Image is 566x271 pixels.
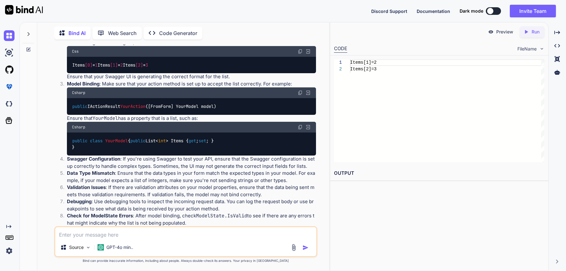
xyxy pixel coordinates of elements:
[86,245,91,250] img: Pick Models
[85,62,92,68] span: [0]
[67,198,92,204] strong: Debugging
[417,8,450,15] button: Documentation
[54,258,317,263] p: Bind can provide inaccurate information, including about people. Always double-check its answers....
[72,103,87,109] span: public
[510,5,556,17] button: Invite Team
[67,156,316,170] p: : If you're using Swagger to test your API, ensure that the Swagger configuration is set up corre...
[98,244,104,250] img: GPT-4o mini
[330,166,548,181] h2: OUTPUT
[4,30,15,41] img: chat
[334,45,347,53] div: CODE
[460,8,483,14] span: Dark mode
[517,46,537,52] span: FileName
[4,81,15,92] img: premium
[67,115,316,122] p: Ensure that has a property that is a list, such as:
[159,29,197,37] p: Code Generator
[105,138,128,144] span: YourModel
[532,29,539,35] p: Run
[67,184,316,198] p: : If there are validation attributes on your model properties, ensure that the data being sent me...
[67,80,316,88] p: : Make sure that your action method is set up to accept the list correctly. For example:
[496,29,513,35] p: Preview
[371,9,407,14] span: Discord Support
[67,73,316,80] p: Ensure that your Swagger UI is generating the correct format for the list.
[188,138,196,144] span: get
[72,103,216,109] span: IActionResult ( )
[305,124,311,130] img: Open in Browser
[305,49,311,54] img: Open in Browser
[158,138,166,144] span: int
[130,138,146,144] span: public
[106,244,133,250] p: GPT-4o min..
[4,245,15,256] img: settings
[95,62,98,68] span: 1
[350,60,377,65] span: Items[1]=2
[67,184,106,190] strong: Validation Issues
[298,125,303,130] img: copy
[108,29,137,37] p: Web Search
[4,98,15,109] img: darkCloudIdeIcon
[334,59,342,66] div: 1
[72,49,79,54] span: Css
[72,90,85,95] span: Csharp
[67,156,120,162] strong: Swagger Configuration
[72,62,149,68] code: Items = Items = Items =
[5,5,43,15] img: Bind AI
[72,138,214,150] code: { List< > Items { ; ; } }
[67,213,133,219] strong: Check for ModelState Errors
[298,90,303,95] img: copy
[334,66,342,73] div: 2
[67,170,316,184] p: : Ensure that the data types in your form match the expected types in your model. For example, if...
[371,8,407,15] button: Discord Support
[69,244,84,250] p: Source
[199,138,206,144] span: set
[69,29,86,37] p: Bind AI
[135,62,143,68] span: [2]
[120,62,123,68] span: 2
[196,213,247,219] code: ModelState.IsValid
[120,103,146,109] span: YourAction
[67,170,115,176] strong: Data Type Mismatch
[90,138,103,144] span: class
[539,46,545,51] img: chevron down
[92,115,118,121] code: YourModel
[72,138,87,144] span: public
[417,9,450,14] span: Documentation
[302,244,309,251] img: icon
[67,212,316,227] p: : After model binding, check to see if there are any errors that might indicate why the list is n...
[67,198,316,212] p: : Use debugging tools to inspect the incoming request data. You can log the request body or use b...
[298,49,303,54] img: copy
[4,47,15,58] img: ai-studio
[305,90,311,96] img: Open in Browser
[290,244,297,251] img: attachment
[67,81,99,87] strong: Model Binding
[488,29,494,35] img: preview
[4,64,15,75] img: githubLight
[110,62,118,68] span: [1]
[72,125,85,130] span: Csharp
[148,103,214,109] span: [FromForm] YourModel model
[350,67,377,72] span: Items[2]=3
[146,62,148,68] span: 3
